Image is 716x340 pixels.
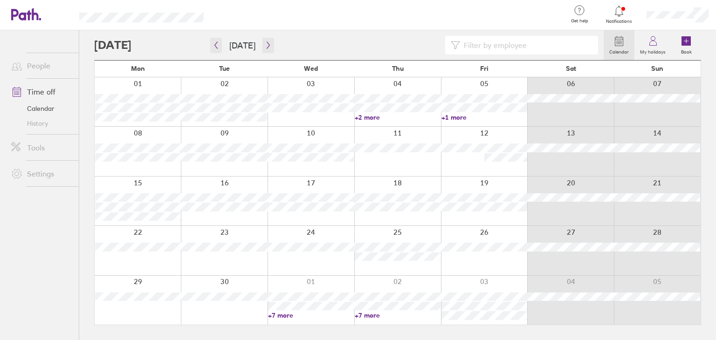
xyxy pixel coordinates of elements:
[219,65,230,72] span: Tue
[4,101,79,116] a: Calendar
[4,164,79,183] a: Settings
[4,56,79,75] a: People
[392,65,404,72] span: Thu
[4,138,79,157] a: Tools
[4,116,79,131] a: History
[565,18,595,24] span: Get help
[651,65,663,72] span: Sun
[460,36,592,54] input: Filter by employee
[222,38,263,53] button: [DATE]
[304,65,318,72] span: Wed
[675,47,697,55] label: Book
[671,30,701,60] a: Book
[441,113,527,122] a: +1 more
[566,65,576,72] span: Sat
[4,82,79,101] a: Time off
[355,311,441,320] a: +7 more
[480,65,489,72] span: Fri
[604,30,634,60] a: Calendar
[268,311,354,320] a: +7 more
[131,65,145,72] span: Mon
[355,113,441,122] a: +2 more
[634,30,671,60] a: My holidays
[604,19,634,24] span: Notifications
[604,5,634,24] a: Notifications
[604,47,634,55] label: Calendar
[634,47,671,55] label: My holidays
